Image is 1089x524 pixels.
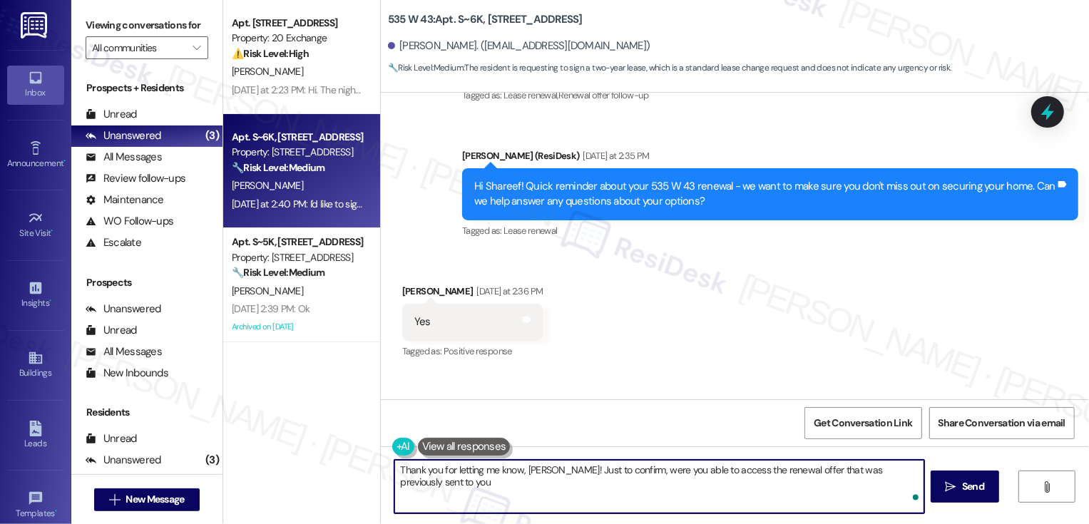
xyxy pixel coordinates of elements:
div: Tagged as: [462,220,1078,241]
span: Send [962,479,984,494]
div: [DATE] at 2:40 PM: I'd like to sign a two year lease [232,197,432,210]
span: [PERSON_NAME] [232,284,303,297]
div: [DATE] 2:39 PM: Ok [232,302,310,315]
strong: 🔧 Risk Level: Medium [232,161,324,174]
span: : The resident is requesting to sign a two-year lease, which is a standard lease change request a... [388,61,951,76]
div: Property: [STREET_ADDRESS] [232,250,364,265]
i:  [946,481,956,493]
label: Viewing conversations for [86,14,208,36]
span: • [63,156,66,166]
span: Renewal offer follow-up [558,89,648,101]
div: Apt. S~6K, [STREET_ADDRESS] [232,130,364,145]
div: (3) [202,125,223,147]
i:  [109,494,120,505]
div: All Messages [86,344,162,359]
div: [DATE] at 2:36 PM [473,284,543,299]
div: Unanswered [86,453,161,468]
div: Prospects [71,275,223,290]
div: [DATE] at 2:35 PM [580,148,650,163]
button: Send [931,471,1000,503]
button: Share Conversation via email [929,407,1075,439]
div: [DATE] at 2:23 PM: Hi. The night doormen literally sleep ... The ones from 11pm to 6am. Not safe.... [232,83,1011,96]
i:  [1042,481,1053,493]
span: New Message [126,492,184,507]
div: Archived on [DATE] [230,318,365,336]
span: [PERSON_NAME] [232,65,303,78]
a: Buildings [7,346,64,384]
div: Unread [86,431,137,446]
div: Unanswered [86,302,161,317]
span: • [51,226,53,236]
div: Yes [414,314,431,329]
strong: 🔧 Risk Level: Medium [388,62,464,73]
button: Get Conversation Link [804,407,921,439]
textarea: To enrich screen reader interactions, please activate Accessibility in Grammarly extension settings [394,460,924,513]
div: All Messages [86,150,162,165]
a: Inbox [7,66,64,104]
strong: ⚠️ Risk Level: High [232,47,309,60]
div: Tagged as: [462,85,1078,106]
span: • [55,506,57,516]
div: Tagged as: [402,341,543,361]
span: Share Conversation via email [939,416,1065,431]
div: Unread [86,107,137,122]
div: Hi Shareef! Quick reminder about your 535 W 43 renewal - we want to make sure you don't miss out ... [474,179,1055,210]
div: Prospects + Residents [71,81,223,96]
a: Site Visit • [7,206,64,245]
div: WO Follow-ups [86,214,173,229]
span: [PERSON_NAME] [232,179,303,192]
div: Apt. S~5K, [STREET_ADDRESS] [232,235,364,250]
div: [PERSON_NAME] (ResiDesk) [462,148,1078,168]
div: [PERSON_NAME]. ([EMAIL_ADDRESS][DOMAIN_NAME]) [388,38,650,53]
span: Lease renewal [503,225,558,237]
input: All communities [92,36,185,59]
button: New Message [94,488,200,511]
a: Insights • [7,276,64,314]
b: 535 W 43: Apt. S~6K, [STREET_ADDRESS] [388,12,583,27]
div: (3) [202,449,223,471]
span: Positive response [444,345,512,357]
span: • [49,296,51,306]
div: Apt. [STREET_ADDRESS] [232,16,364,31]
div: Unread [86,323,137,338]
div: Review follow-ups [86,171,185,186]
div: [PERSON_NAME] [402,284,543,304]
div: Escalate [86,235,141,250]
a: Leads [7,416,64,455]
div: Residents [71,405,223,420]
span: Lease renewal , [503,89,558,101]
div: Property: 20 Exchange [232,31,364,46]
div: New Inbounds [86,366,168,381]
span: Get Conversation Link [814,416,912,431]
strong: 🔧 Risk Level: Medium [232,266,324,279]
i:  [193,42,200,53]
div: Property: [STREET_ADDRESS] [232,145,364,160]
div: Maintenance [86,192,164,207]
div: Unanswered [86,128,161,143]
img: ResiDesk Logo [21,12,50,38]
